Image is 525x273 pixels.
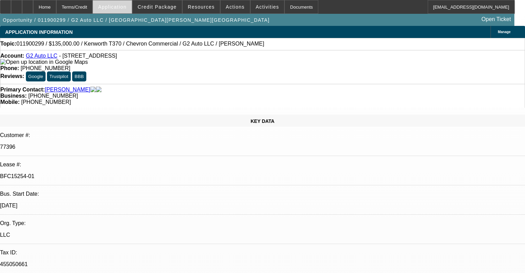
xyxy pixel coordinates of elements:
[45,87,90,93] a: [PERSON_NAME]
[138,4,177,10] span: Credit Package
[28,93,78,99] span: [PHONE_NUMBER]
[0,87,45,93] strong: Primary Contact:
[96,87,101,93] img: linkedin-icon.png
[251,0,284,13] button: Activities
[0,65,19,71] strong: Phone:
[47,71,70,81] button: Trustpilot
[90,87,96,93] img: facebook-icon.png
[59,53,117,59] span: - [STREET_ADDRESS]
[251,118,274,124] span: KEY DATA
[21,65,70,71] span: [PHONE_NUMBER]
[93,0,132,13] button: Application
[0,41,17,47] strong: Topic:
[98,4,126,10] span: Application
[221,0,250,13] button: Actions
[0,93,27,99] strong: Business:
[5,29,72,35] span: APPLICATION INFORMATION
[26,71,46,81] button: Google
[0,53,24,59] strong: Account:
[0,73,24,79] strong: Reviews:
[0,59,88,65] a: View Google Maps
[17,41,264,47] span: 011900299 / $135,000.00 / Kenworth T370 / Chevron Commercial / G2 Auto LLC / [PERSON_NAME]
[498,30,511,34] span: Manage
[21,99,71,105] span: [PHONE_NUMBER]
[133,0,182,13] button: Credit Package
[3,17,270,23] span: Opportunity / 011900299 / G2 Auto LLC / [GEOGRAPHIC_DATA][PERSON_NAME][GEOGRAPHIC_DATA]
[183,0,220,13] button: Resources
[256,4,279,10] span: Activities
[72,71,86,81] button: BBB
[479,13,514,25] a: Open Ticket
[26,53,58,59] a: G2 Auto LLC
[0,99,20,105] strong: Mobile:
[188,4,215,10] span: Resources
[226,4,245,10] span: Actions
[0,59,88,65] img: Open up location in Google Maps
